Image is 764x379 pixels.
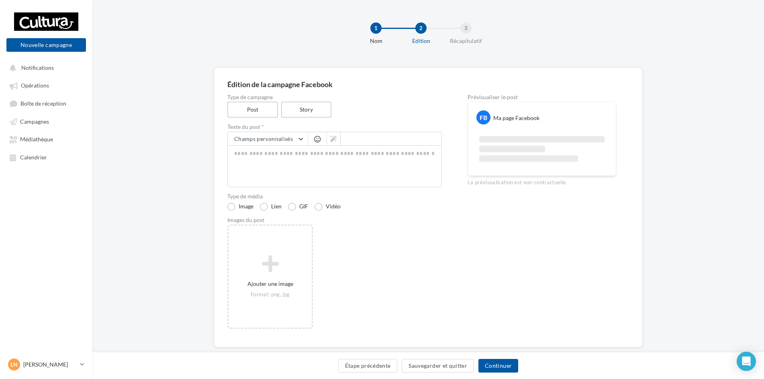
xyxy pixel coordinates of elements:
[21,64,54,71] span: Notifications
[370,22,382,34] div: 1
[468,176,616,186] div: La prévisualisation est non-contractuelle
[5,78,88,92] a: Opérations
[20,118,49,125] span: Campagnes
[5,60,84,75] button: Notifications
[227,194,442,199] label: Type de média
[288,203,308,211] label: GIF
[20,100,66,107] span: Boîte de réception
[338,359,398,373] button: Étape précédente
[227,203,253,211] label: Image
[478,359,518,373] button: Continuer
[5,114,88,128] a: Campagnes
[350,37,402,45] div: Nom
[5,96,88,111] a: Boîte de réception
[227,102,278,118] label: Post
[10,361,18,369] span: Ln
[395,37,447,45] div: Edition
[281,102,332,118] label: Story
[227,81,629,88] div: Édition de la campagne Facebook
[227,124,442,130] label: Texte du post *
[468,94,616,100] div: Prévisualiser le post
[5,132,88,146] a: Médiathèque
[440,37,492,45] div: Récapitulatif
[315,203,341,211] label: Vidéo
[260,203,282,211] label: Lien
[23,361,77,369] p: [PERSON_NAME]
[6,357,86,372] a: Ln [PERSON_NAME]
[228,132,308,146] button: Champs personnalisés
[227,217,442,223] div: Images du post
[415,22,427,34] div: 2
[737,352,756,371] div: Open Intercom Messenger
[234,135,293,142] span: Champs personnalisés
[20,154,47,161] span: Calendrier
[21,82,49,89] span: Opérations
[493,114,539,122] div: Ma page Facebook
[6,38,86,52] button: Nouvelle campagne
[460,22,472,34] div: 3
[20,136,53,143] span: Médiathèque
[227,94,442,100] label: Type de campagne
[476,110,490,124] div: FB
[5,150,88,164] a: Calendrier
[402,359,474,373] button: Sauvegarder et quitter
